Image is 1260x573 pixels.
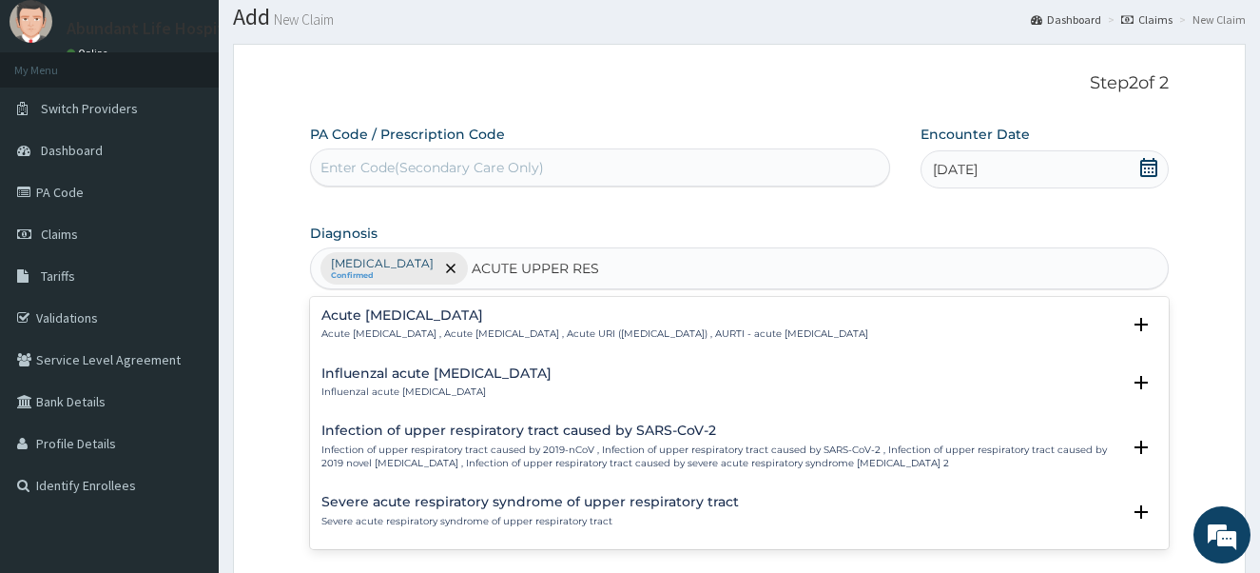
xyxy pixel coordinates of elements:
[41,226,78,243] span: Claims
[270,12,334,27] small: New Claim
[331,256,434,271] p: [MEDICAL_DATA]
[1130,436,1153,459] i: open select status
[321,308,868,323] h4: Acute [MEDICAL_DATA]
[10,376,362,443] textarea: Type your message and hit 'Enter'
[321,424,1121,438] h4: Infection of upper respiratory tract caused by SARS-CoV-2
[41,267,75,285] span: Tariffs
[1130,371,1153,394] i: open select status
[320,158,544,177] div: Enter Code(Secondary Care Only)
[321,495,739,509] h4: Severe acute respiratory syndrome of upper respiratory tract
[1130,313,1153,336] i: open select status
[310,125,505,144] label: PA Code / Prescription Code
[1121,11,1173,28] a: Claims
[321,327,868,341] p: Acute [MEDICAL_DATA] , Acute [MEDICAL_DATA] , Acute URI ([MEDICAL_DATA]) , AURTI - acute [MEDICAL...
[310,224,378,243] label: Diagnosis
[110,168,262,360] span: We're online!
[99,107,320,131] div: Chat with us now
[233,5,1246,30] h1: Add
[321,444,1121,471] p: Infection of upper respiratory tract caused by 2019-nCoV , Infection of upper respiratory tract c...
[310,73,1170,94] p: Step 2 of 2
[67,20,238,37] p: Abundant Life Hospital
[35,95,77,143] img: d_794563401_company_1708531726252_794563401
[331,271,434,281] small: Confirmed
[321,515,739,528] p: Severe acute respiratory syndrome of upper respiratory tract
[1031,11,1101,28] a: Dashboard
[442,260,459,277] span: remove selection option
[312,10,358,55] div: Minimize live chat window
[921,125,1030,144] label: Encounter Date
[41,100,138,117] span: Switch Providers
[41,142,103,159] span: Dashboard
[321,366,552,381] h4: Influenzal acute [MEDICAL_DATA]
[67,47,112,60] a: Online
[933,160,978,179] span: [DATE]
[321,385,552,399] p: Influenzal acute [MEDICAL_DATA]
[1174,11,1246,28] li: New Claim
[1130,501,1153,524] i: open select status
